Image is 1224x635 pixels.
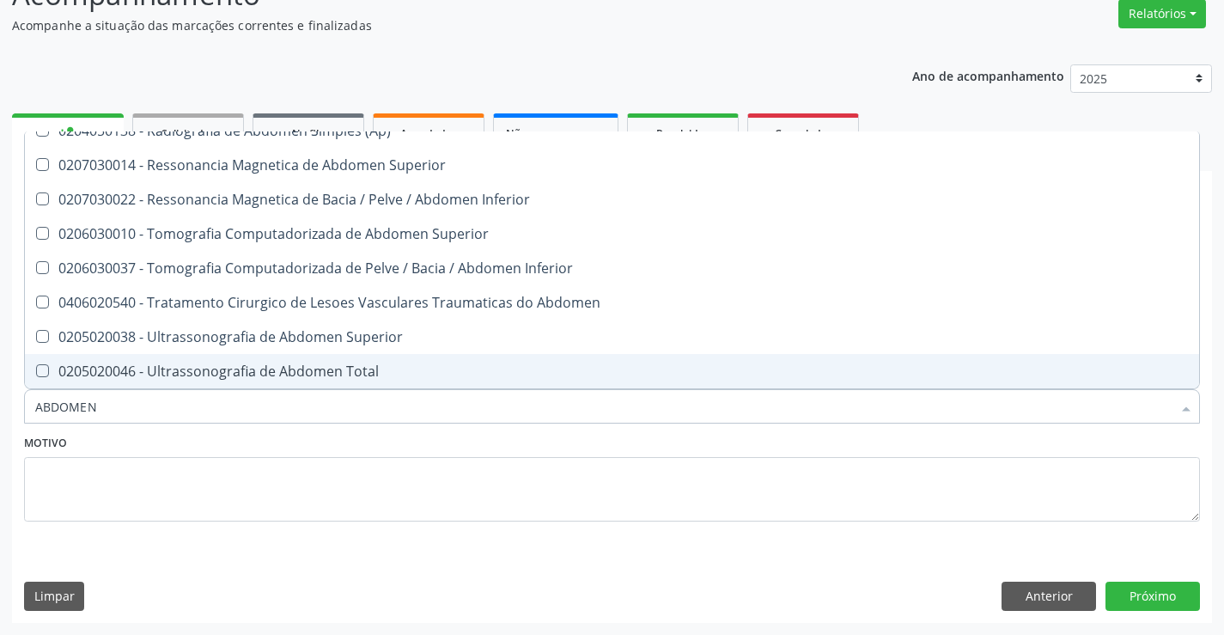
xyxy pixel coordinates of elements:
button: Anterior [1002,582,1096,611]
div: 0207030014 - Ressonancia Magnetica de Abdomen Superior [35,158,1189,172]
label: Motivo [24,430,67,457]
div: 0406020540 - Tratamento Cirurgico de Lesoes Vasculares Traumaticas do Abdomen [35,296,1189,309]
div: 0206030010 - Tomografia Computadorizada de Abdomen Superior [35,227,1189,241]
span: Na fila [292,126,325,141]
div: 0205020038 - Ultrassonografia de Abdomen Superior [35,330,1189,344]
button: Próximo [1105,582,1200,611]
div: 0207030022 - Ressonancia Magnetica de Bacia / Pelve / Abdomen Inferior [35,192,1189,206]
input: Buscar por procedimentos [35,389,1172,424]
span: Não compareceram [506,126,606,141]
span: Solicitados [161,126,215,141]
div: 0205020046 - Ultrassonografia de Abdomen Total [35,364,1189,378]
p: Acompanhe a situação das marcações correntes e finalizadas [12,16,852,34]
div: person_add [58,124,77,143]
span: Cancelados [775,126,832,141]
p: Ano de acompanhamento [912,64,1064,86]
span: Agendados [400,126,457,141]
div: 0206030037 - Tomografia Computadorizada de Pelve / Bacia / Abdomen Inferior [35,261,1189,275]
span: Resolvidos [656,126,709,141]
